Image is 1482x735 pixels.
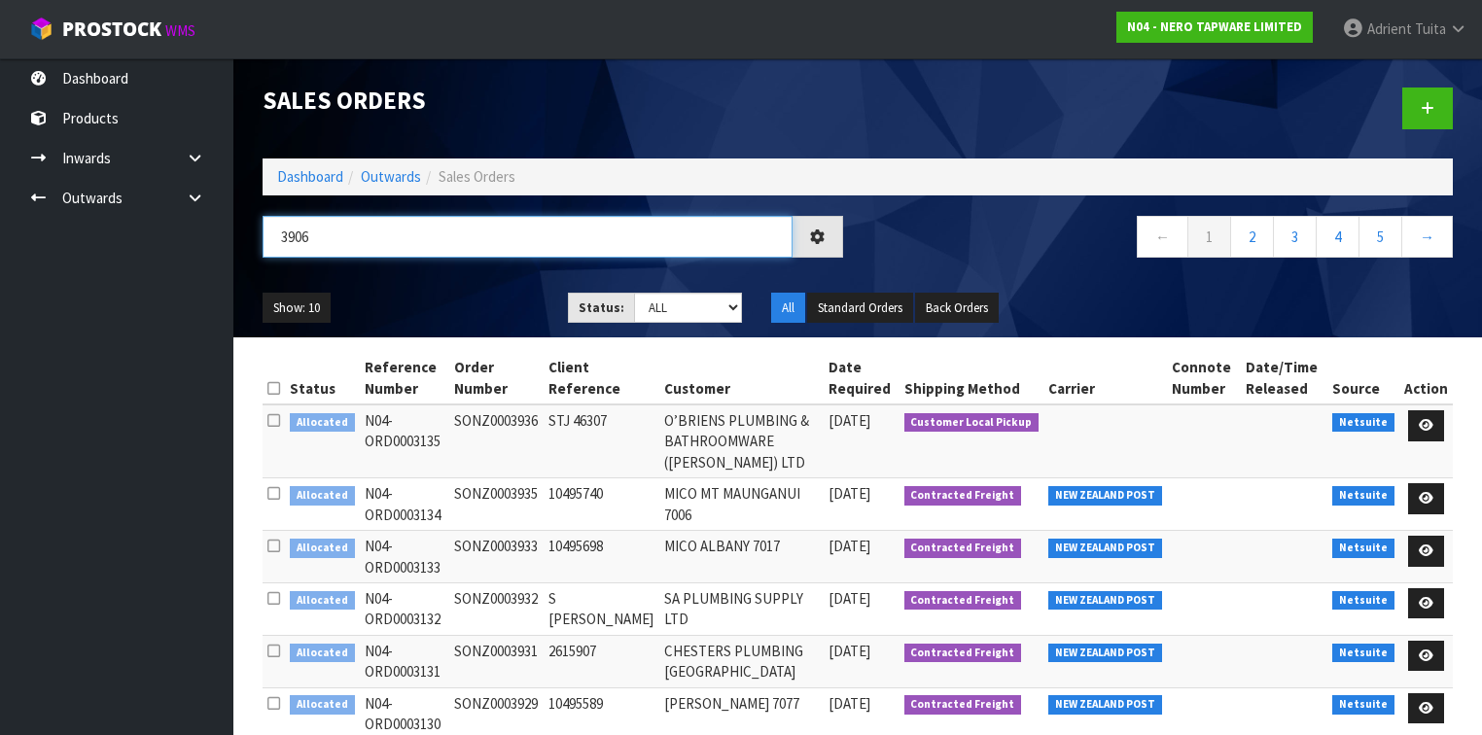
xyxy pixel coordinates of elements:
td: SONZ0003932 [449,582,544,635]
span: Netsuite [1332,539,1394,558]
span: NEW ZEALAND POST [1048,591,1162,611]
th: Customer [659,352,824,404]
span: NEW ZEALAND POST [1048,539,1162,558]
td: N04-ORD0003131 [360,635,450,687]
a: → [1401,216,1453,258]
a: 3 [1273,216,1317,258]
th: Order Number [449,352,544,404]
th: Action [1399,352,1453,404]
a: Outwards [361,167,421,186]
a: 2 [1230,216,1274,258]
td: N04-ORD0003133 [360,531,450,583]
span: Allocated [290,413,355,433]
span: Allocated [290,591,355,611]
input: Search sales orders [263,216,793,258]
td: SA PLUMBING SUPPLY LTD [659,582,824,635]
td: SONZ0003933 [449,531,544,583]
th: Status [285,352,360,404]
span: ProStock [62,17,161,42]
span: Adrient [1367,19,1412,38]
span: Netsuite [1332,591,1394,611]
span: Tuita [1415,19,1446,38]
span: NEW ZEALAND POST [1048,486,1162,506]
td: O’BRIENS PLUMBING & BATHROOMWARE ([PERSON_NAME]) LTD [659,404,824,478]
span: Allocated [290,695,355,715]
span: Netsuite [1332,413,1394,433]
td: SONZ0003935 [449,478,544,531]
a: 5 [1358,216,1402,258]
span: [DATE] [829,537,870,555]
a: Dashboard [277,167,343,186]
span: Contracted Freight [904,591,1022,611]
td: STJ 46307 [544,404,659,478]
span: Contracted Freight [904,539,1022,558]
span: Contracted Freight [904,486,1022,506]
span: Netsuite [1332,486,1394,506]
th: Connote Number [1167,352,1241,404]
th: Date Required [824,352,899,404]
span: [DATE] [829,484,870,503]
th: Shipping Method [900,352,1044,404]
span: Customer Local Pickup [904,413,1040,433]
a: 1 [1187,216,1231,258]
td: MICO ALBANY 7017 [659,531,824,583]
span: Netsuite [1332,695,1394,715]
span: Allocated [290,644,355,663]
td: 10495698 [544,531,659,583]
strong: N04 - NERO TAPWARE LIMITED [1127,18,1302,35]
td: N04-ORD0003132 [360,582,450,635]
button: All [771,293,805,324]
img: cube-alt.png [29,17,53,41]
span: Contracted Freight [904,695,1022,715]
th: Client Reference [544,352,659,404]
th: Date/Time Released [1241,352,1328,404]
a: ← [1137,216,1188,258]
td: 10495740 [544,478,659,531]
th: Carrier [1043,352,1167,404]
th: Source [1327,352,1399,404]
td: N04-ORD0003134 [360,478,450,531]
button: Back Orders [915,293,999,324]
h1: Sales Orders [263,87,843,114]
span: [DATE] [829,589,870,608]
td: SONZ0003931 [449,635,544,687]
nav: Page navigation [872,216,1453,263]
button: Show: 10 [263,293,331,324]
button: Standard Orders [807,293,913,324]
td: N04-ORD0003135 [360,404,450,478]
span: Netsuite [1332,644,1394,663]
td: CHESTERS PLUMBING [GEOGRAPHIC_DATA] [659,635,824,687]
a: 4 [1316,216,1359,258]
span: [DATE] [829,411,870,430]
span: NEW ZEALAND POST [1048,644,1162,663]
span: [DATE] [829,694,870,713]
td: S [PERSON_NAME] [544,582,659,635]
td: 2615907 [544,635,659,687]
span: NEW ZEALAND POST [1048,695,1162,715]
span: Contracted Freight [904,644,1022,663]
span: [DATE] [829,642,870,660]
a: N04 - NERO TAPWARE LIMITED [1116,12,1313,43]
span: Sales Orders [439,167,515,186]
td: MICO MT MAUNGANUI 7006 [659,478,824,531]
th: Reference Number [360,352,450,404]
td: SONZ0003936 [449,404,544,478]
strong: Status: [579,299,624,316]
span: Allocated [290,539,355,558]
span: Allocated [290,486,355,506]
small: WMS [165,21,195,40]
